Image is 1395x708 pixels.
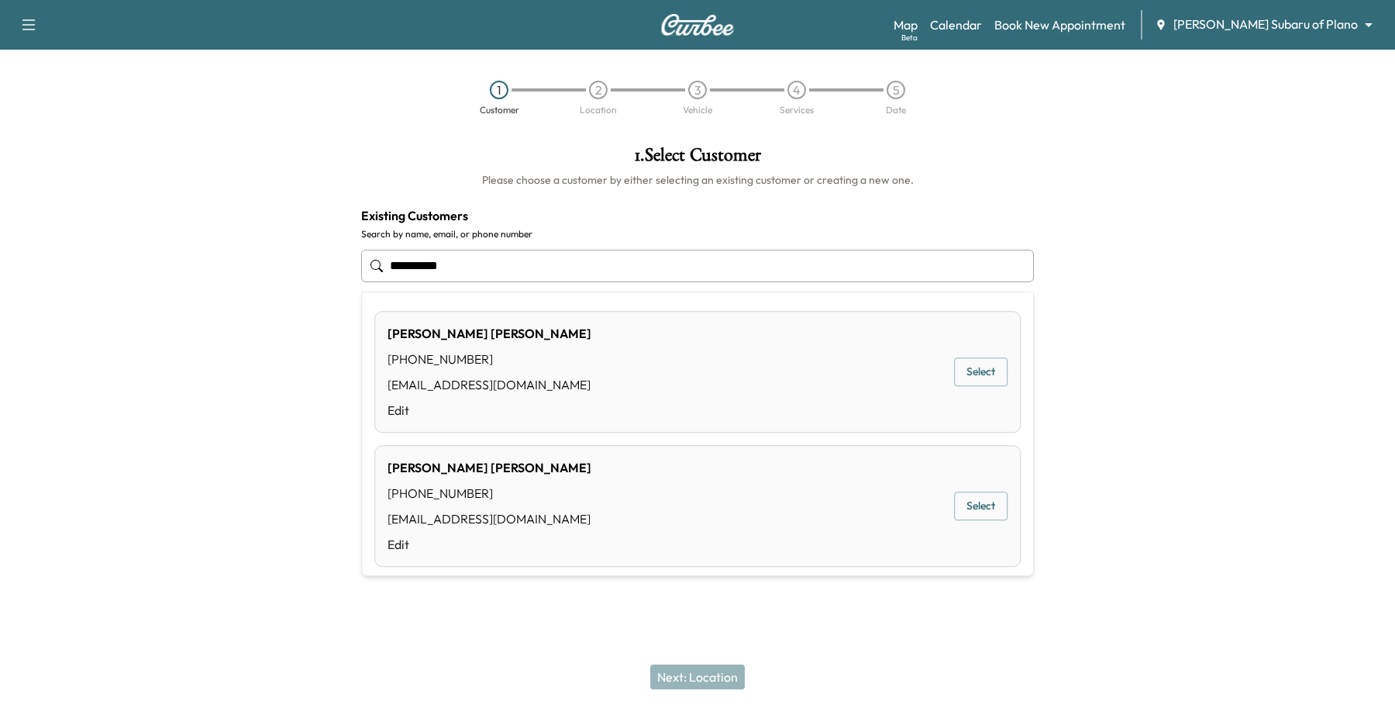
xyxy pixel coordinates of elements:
[480,105,519,115] div: Customer
[387,324,591,343] div: [PERSON_NAME] [PERSON_NAME]
[361,206,1034,225] h4: Existing Customers
[930,16,982,34] a: Calendar
[894,16,918,34] a: MapBeta
[787,81,806,99] div: 4
[994,16,1125,34] a: Book New Appointment
[387,401,591,420] a: Edit
[683,105,712,115] div: Vehicle
[361,146,1034,172] h1: 1 . Select Customer
[688,81,707,99] div: 3
[954,358,1007,387] button: Select
[886,105,906,115] div: Date
[901,32,918,43] div: Beta
[954,492,1007,521] button: Select
[1173,16,1358,33] span: [PERSON_NAME] Subaru of Plano
[387,350,591,368] div: [PHONE_NUMBER]
[490,81,508,99] div: 1
[387,484,591,503] div: [PHONE_NUMBER]
[660,14,735,36] img: Curbee Logo
[387,535,591,554] a: Edit
[387,458,591,477] div: [PERSON_NAME] [PERSON_NAME]
[780,105,814,115] div: Services
[589,81,608,99] div: 2
[361,228,1034,240] label: Search by name, email, or phone number
[580,105,617,115] div: Location
[387,375,591,394] div: [EMAIL_ADDRESS][DOMAIN_NAME]
[361,172,1034,188] h6: Please choose a customer by either selecting an existing customer or creating a new one.
[887,81,905,99] div: 5
[387,509,591,528] div: [EMAIL_ADDRESS][DOMAIN_NAME]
